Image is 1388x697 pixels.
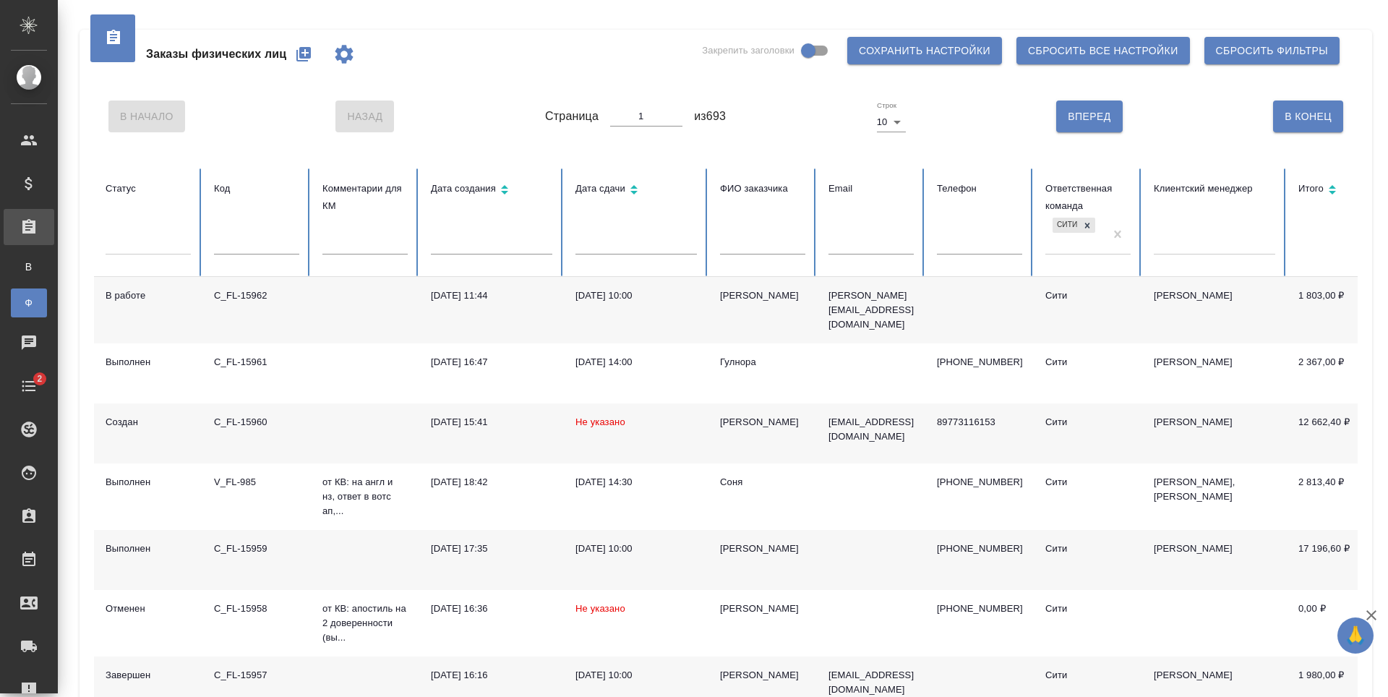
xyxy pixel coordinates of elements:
div: [PERSON_NAME] [720,415,805,429]
div: C_FL-15961 [214,355,299,369]
div: C_FL-15959 [214,542,299,556]
button: Вперед [1056,101,1122,132]
div: C_FL-15962 [214,288,299,303]
div: [DATE] 10:00 [575,668,697,683]
div: Выполнен [106,355,191,369]
div: Email [828,180,914,197]
div: Сити [1045,602,1131,616]
div: [PERSON_NAME] [720,542,805,556]
a: Ф [11,288,47,317]
td: [PERSON_NAME] [1142,530,1287,590]
div: Телефон [937,180,1022,197]
span: Закрепить заголовки [702,43,794,58]
div: Статус [106,180,191,197]
span: Страница [545,108,599,125]
div: [DATE] 16:16 [431,668,552,683]
a: 2 [4,368,54,404]
div: Сити [1045,355,1131,369]
td: [PERSON_NAME] [1142,343,1287,403]
div: Выполнен [106,542,191,556]
div: Сити [1045,288,1131,303]
div: [DATE] 14:30 [575,475,697,489]
label: Строк [877,102,896,109]
div: Завершен [106,668,191,683]
div: [DATE] 16:47 [431,355,552,369]
div: Соня [720,475,805,489]
div: [DATE] 15:41 [431,415,552,429]
div: Сортировка [575,180,697,201]
span: Не указано [575,416,625,427]
div: Выполнен [106,475,191,489]
a: В [11,252,47,281]
span: Вперед [1068,108,1110,126]
span: 🙏 [1343,620,1368,651]
div: [DATE] 17:35 [431,542,552,556]
button: 🙏 [1337,617,1374,654]
div: Гулнора [720,355,805,369]
div: Сити [1045,542,1131,556]
div: [PERSON_NAME] [720,602,805,616]
div: [PERSON_NAME] [720,668,805,683]
span: Сбросить фильтры [1216,42,1328,60]
span: В [18,260,40,274]
p: 89773116153 [937,415,1022,429]
div: [DATE] 10:00 [575,288,697,303]
div: C_FL-15960 [214,415,299,429]
div: [DATE] 10:00 [575,542,697,556]
div: Код [214,180,299,197]
div: Сити [1053,218,1079,233]
div: ФИО заказчика [720,180,805,197]
p: от КВ: на англ и нз, ответ в вотс ап,... [322,475,408,518]
span: Ф [18,296,40,310]
p: от КВ: апостиль на 2 доверенности (вы... [322,602,408,645]
button: Сохранить настройки [847,37,1002,64]
p: [EMAIL_ADDRESS][DOMAIN_NAME] [828,668,914,697]
div: В работе [106,288,191,303]
button: Сбросить фильтры [1204,37,1340,64]
div: Клиентский менеджер [1154,180,1275,197]
button: Сбросить все настройки [1016,37,1190,64]
span: Не указано [575,603,625,614]
div: [DATE] 14:00 [575,355,697,369]
div: [DATE] 16:36 [431,602,552,616]
p: [PHONE_NUMBER] [937,475,1022,489]
div: Комментарии для КМ [322,180,408,215]
p: [PHONE_NUMBER] [937,542,1022,556]
div: 10 [877,112,906,132]
span: из 693 [694,108,726,125]
div: Создан [106,415,191,429]
td: [PERSON_NAME], [PERSON_NAME] [1142,463,1287,530]
div: C_FL-15958 [214,602,299,616]
td: [PERSON_NAME] [1142,277,1287,343]
div: Ответственная команда [1045,180,1131,215]
div: Отменен [106,602,191,616]
div: Сортировка [431,180,552,201]
div: Сити [1045,415,1131,429]
td: [PERSON_NAME] [1142,403,1287,463]
span: 2 [28,372,51,386]
p: [PHONE_NUMBER] [937,355,1022,369]
div: [PERSON_NAME] [720,288,805,303]
p: [PHONE_NUMBER] [937,602,1022,616]
div: Сортировка [1298,180,1384,201]
div: [DATE] 11:44 [431,288,552,303]
div: [DATE] 18:42 [431,475,552,489]
span: Заказы физических лиц [146,46,286,63]
span: В Конец [1285,108,1332,126]
span: Сбросить все настройки [1028,42,1178,60]
span: Сохранить настройки [859,42,990,60]
div: C_FL-15957 [214,668,299,683]
div: V_FL-985 [214,475,299,489]
p: [EMAIL_ADDRESS][DOMAIN_NAME] [828,415,914,444]
p: [PERSON_NAME][EMAIL_ADDRESS][DOMAIN_NAME] [828,288,914,332]
div: Сити [1045,475,1131,489]
button: Создать [286,37,321,72]
button: В Конец [1273,101,1343,132]
div: Сити [1045,668,1131,683]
